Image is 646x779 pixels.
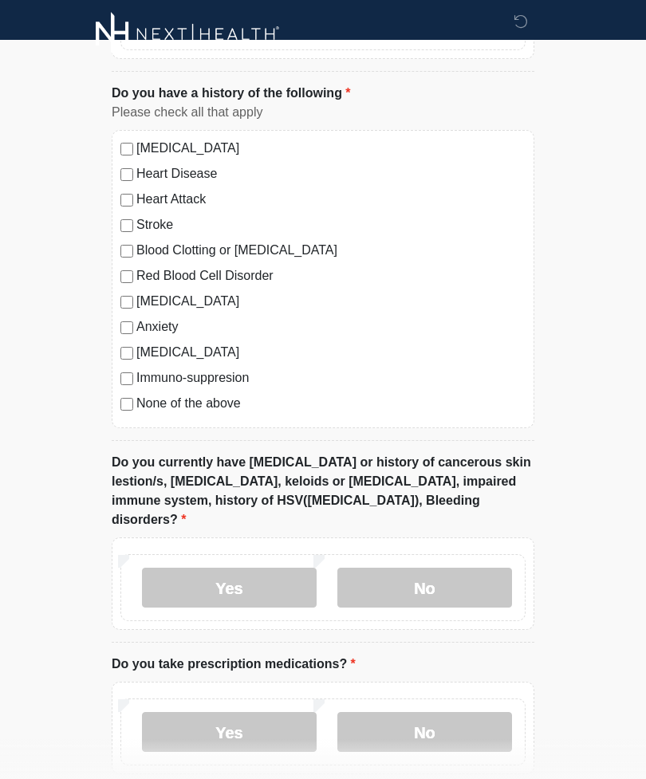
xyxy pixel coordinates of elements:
[136,317,526,336] label: Anxiety
[112,655,356,674] label: Do you take prescription medications?
[120,372,133,385] input: Immuno-suppresion
[112,103,534,122] div: Please check all that apply
[120,398,133,411] input: None of the above
[136,139,526,158] label: [MEDICAL_DATA]
[136,394,526,413] label: None of the above
[136,164,526,183] label: Heart Disease
[136,368,526,388] label: Immuno-suppresion
[120,168,133,181] input: Heart Disease
[136,343,526,362] label: [MEDICAL_DATA]
[120,321,133,334] input: Anxiety
[136,215,526,234] label: Stroke
[112,84,351,103] label: Do you have a history of the following
[142,568,317,608] label: Yes
[120,347,133,360] input: [MEDICAL_DATA]
[112,453,534,529] label: Do you currently have [MEDICAL_DATA] or history of cancerous skin lestion/s, [MEDICAL_DATA], kelo...
[120,270,133,283] input: Red Blood Cell Disorder
[120,143,133,155] input: [MEDICAL_DATA]
[142,712,317,752] label: Yes
[337,568,512,608] label: No
[120,245,133,258] input: Blood Clotting or [MEDICAL_DATA]
[136,190,526,209] label: Heart Attack
[120,219,133,232] input: Stroke
[136,241,526,260] label: Blood Clotting or [MEDICAL_DATA]
[120,194,133,207] input: Heart Attack
[136,266,526,285] label: Red Blood Cell Disorder
[120,296,133,309] input: [MEDICAL_DATA]
[136,292,526,311] label: [MEDICAL_DATA]
[96,12,280,56] img: Next-Health Logo
[337,712,512,752] label: No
